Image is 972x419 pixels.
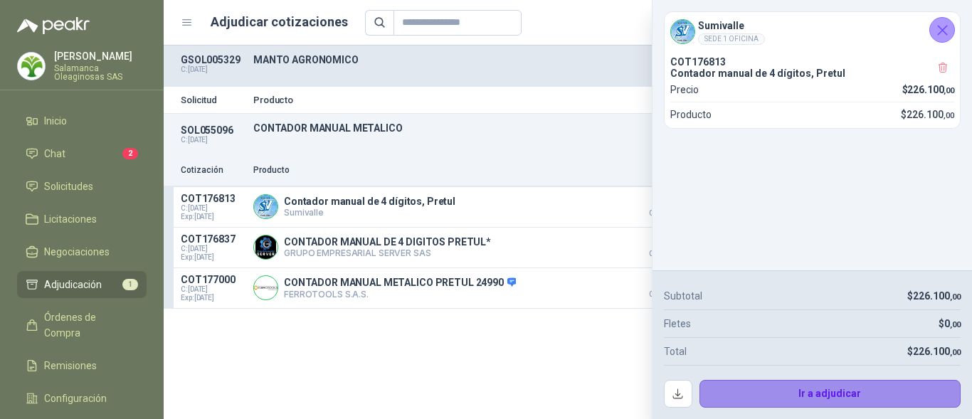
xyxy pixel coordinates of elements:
p: CONTADOR MANUAL DE 4 DIGITOS PRETUL* [284,236,491,248]
span: ,00 [950,320,961,329]
p: Cotización [181,164,245,177]
span: 226.100 [913,290,961,302]
span: Exp: [DATE] [181,253,245,262]
span: Crédito 30 días [628,291,699,298]
span: Inicio [44,113,67,129]
p: Precio [628,164,699,177]
p: $ 327.964 [628,233,699,258]
p: Fletes [664,316,691,332]
img: Company Logo [254,195,278,218]
p: COT176837 [181,233,245,245]
p: Total [664,344,687,359]
p: $ [907,288,961,304]
span: Exp: [DATE] [181,294,245,302]
span: Órdenes de Compra [44,309,133,341]
span: 0 [944,318,961,329]
span: 226.100 [907,84,954,95]
p: [PERSON_NAME] [54,51,147,61]
p: Sumivalle [284,207,455,218]
p: SOL055096 [181,124,245,136]
p: CONTADOR MANUAL METALICO PRETUL 24990 [284,277,516,290]
p: Contador manual de 4 dígitos, Pretul [670,68,954,79]
p: $ 226.100 [628,193,699,217]
a: Licitaciones [17,206,147,233]
img: Logo peakr [17,17,90,34]
p: $ [907,344,961,359]
span: Adjudicación [44,277,102,292]
p: GSOL005329 [181,54,245,65]
button: Ir a adjudicar [699,380,961,408]
p: COT176813 [181,193,245,204]
span: C: [DATE] [181,245,245,253]
p: Precio [670,82,699,97]
span: Solicitudes [44,179,93,194]
span: ,00 [950,348,961,357]
p: FERROTOOLS S.A.S. [284,289,516,299]
p: Producto [253,95,750,105]
span: 2 [122,148,138,159]
p: C: [DATE] [181,136,245,144]
span: ,00 [944,111,954,120]
a: Chat2 [17,140,147,167]
span: 1 [122,279,138,290]
a: Órdenes de Compra [17,304,147,346]
p: COT177000 [181,274,245,285]
span: Crédito 30 días [628,210,699,217]
p: GRUPO EMPRESARIAL SERVER SAS [284,248,491,258]
a: Inicio [17,107,147,134]
p: COT176813 [670,56,954,68]
span: Licitaciones [44,211,97,227]
img: Company Logo [18,53,45,80]
span: Chat [44,146,65,161]
span: Crédito 30 días [628,250,699,258]
p: MANTO AGRONOMICO [253,54,750,65]
span: C: [DATE] [181,285,245,294]
span: ,00 [950,292,961,302]
span: 226.100 [907,109,954,120]
p: $ [902,82,955,97]
img: Company Logo [254,235,278,259]
a: Adjudicación1 [17,271,147,298]
p: $ 350.217 [628,274,699,298]
p: Subtotal [664,288,702,304]
a: Configuración [17,385,147,412]
span: Exp: [DATE] [181,213,245,221]
p: CONTADOR MANUAL METALICO [253,122,750,134]
p: Salamanca Oleaginosas SAS [54,64,147,81]
span: Negociaciones [44,244,110,260]
a: Remisiones [17,352,147,379]
h1: Adjudicar cotizaciones [211,12,348,32]
p: Producto [670,107,712,122]
img: Company Logo [254,276,278,299]
p: Producto [253,164,619,177]
span: 226.100 [913,346,961,357]
a: Solicitudes [17,173,147,200]
span: ,00 [944,86,954,95]
span: Remisiones [44,358,97,373]
p: C: [DATE] [181,65,245,74]
a: Negociaciones [17,238,147,265]
p: $ [939,316,961,332]
span: Configuración [44,391,107,406]
span: C: [DATE] [181,204,245,213]
p: Solicitud [181,95,245,105]
p: Contador manual de 4 dígitos, Pretul [284,196,455,207]
p: $ [901,107,954,122]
